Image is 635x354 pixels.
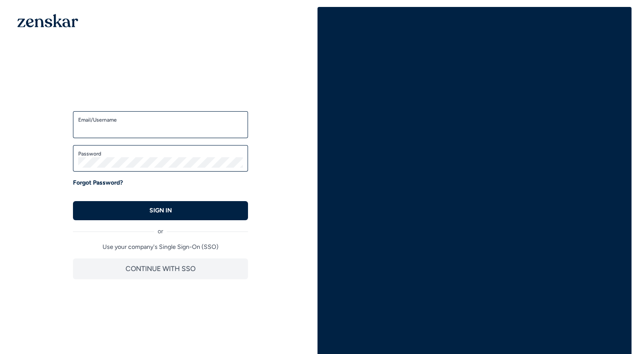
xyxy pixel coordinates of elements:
[73,201,248,220] button: SIGN IN
[78,150,243,157] label: Password
[73,258,248,279] button: CONTINUE WITH SSO
[149,206,172,215] p: SIGN IN
[73,179,123,187] a: Forgot Password?
[17,14,78,27] img: 1OGAJ2xQqyY4LXKgY66KYq0eOWRCkrZdAb3gUhuVAqdWPZE9SRJmCz+oDMSn4zDLXe31Ii730ItAGKgCKgCCgCikA4Av8PJUP...
[78,116,243,123] label: Email/Username
[73,243,248,251] p: Use your company's Single Sign-On (SSO)
[73,220,248,236] div: or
